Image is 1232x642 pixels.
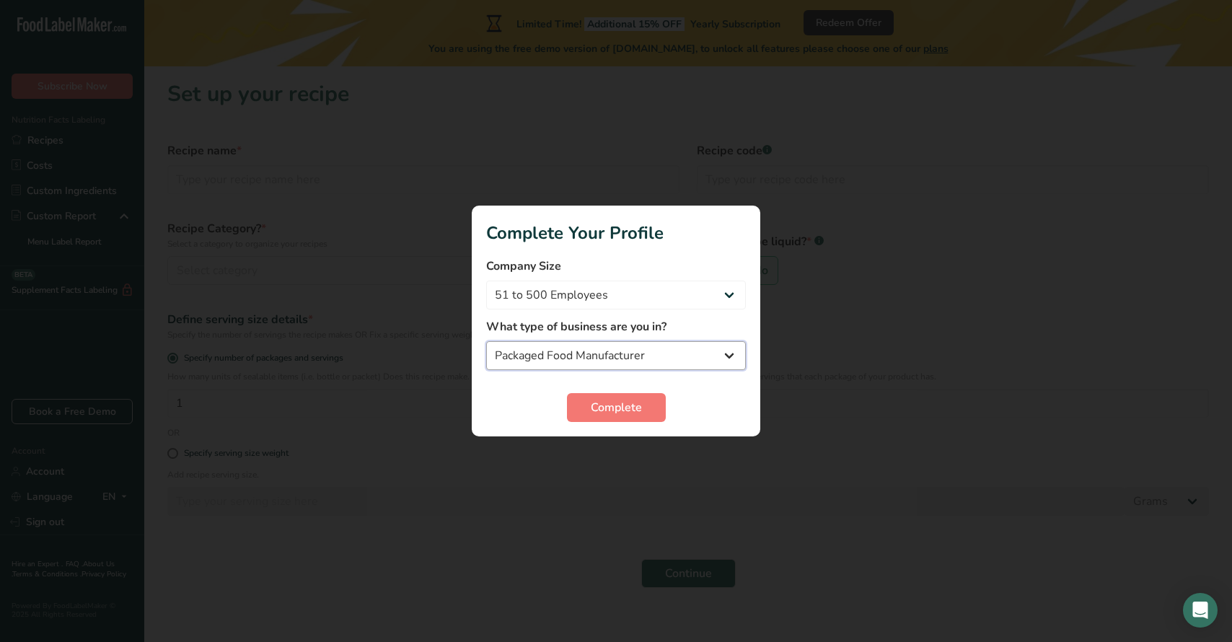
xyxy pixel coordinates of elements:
label: What type of business are you in? [486,318,746,335]
span: Complete [591,399,642,416]
div: Open Intercom Messenger [1183,593,1218,628]
button: Complete [567,393,666,422]
h1: Complete Your Profile [486,220,746,246]
label: Company Size [486,258,746,275]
